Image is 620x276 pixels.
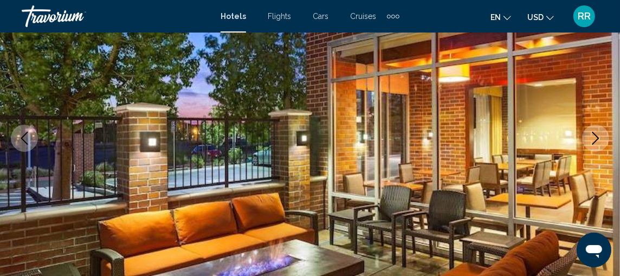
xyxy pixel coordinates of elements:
button: Next image [582,125,609,152]
button: User Menu [570,5,598,28]
a: Cruises [350,12,376,21]
span: USD [527,13,544,22]
button: Previous image [11,125,38,152]
span: RR [578,11,591,22]
button: Extra navigation items [387,8,399,25]
a: Travorium [22,5,210,27]
iframe: Button to launch messaging window [577,233,611,267]
span: en [490,13,501,22]
a: Hotels [221,12,246,21]
a: Cars [313,12,328,21]
a: Flights [268,12,291,21]
button: Change language [490,9,511,25]
button: Change currency [527,9,554,25]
